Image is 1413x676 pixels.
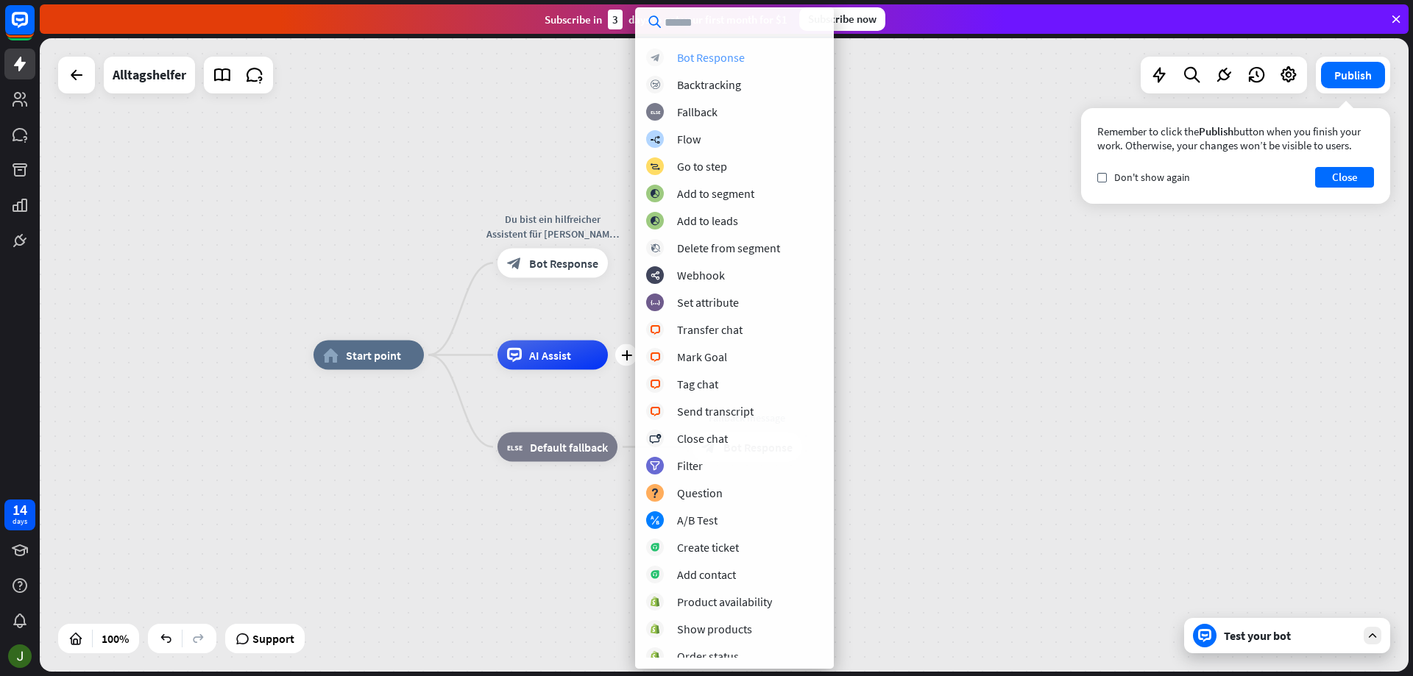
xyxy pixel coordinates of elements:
div: Filter [677,458,703,473]
div: Webhook [677,268,725,282]
a: 14 days [4,499,35,530]
div: A/B Test [677,513,718,527]
i: block_close_chat [649,434,661,444]
div: Show products [677,622,752,636]
div: Subscribe now [799,7,885,31]
i: block_livechat [650,325,661,335]
i: block_question [651,488,659,498]
div: Add to leads [677,213,738,228]
div: 3 [608,10,623,29]
span: Default fallback [530,440,608,455]
i: filter [650,461,660,471]
div: Flow [677,132,701,146]
div: Question [677,485,723,500]
div: Transfer chat [677,322,743,337]
span: Support [252,627,294,650]
span: Start point [346,348,401,363]
button: Publish [1321,62,1385,88]
i: builder_tree [650,135,660,144]
span: Bot Response [529,256,598,271]
div: 14 [13,503,27,516]
div: Tag chat [677,377,718,391]
i: block_goto [650,162,660,171]
div: Bot Response [677,50,745,65]
i: block_backtracking [651,80,660,90]
div: Product availability [677,594,772,609]
div: Order status [677,649,739,663]
i: block_fallback [507,440,523,455]
div: 100% [97,627,133,650]
span: AI Assist [529,348,571,363]
i: block_set_attribute [651,298,660,307]
div: Fallback [677,104,718,119]
div: Remember to click the button when you finish your work. Otherwise, your changes won’t be visible ... [1097,124,1374,152]
div: Set attribute [677,295,739,310]
div: Subscribe in days to get your first month for $1 [545,10,787,29]
div: Add contact [677,567,736,582]
i: block_delete_from_segment [651,243,660,253]
div: Mark Goal [677,349,727,364]
i: home_2 [323,348,339,363]
div: days [13,516,27,527]
div: Add to segment [677,186,754,201]
i: block_add_to_segment [650,189,660,199]
div: Close chat [677,431,728,446]
i: plus [621,350,632,360]
i: block_livechat [650,407,661,416]
i: block_bot_response [651,53,660,63]
div: Delete from segment [677,241,780,255]
div: Create ticket [677,540,739,555]
div: Go to step [677,159,727,174]
div: Du bist ein hilfreicher Assistent für [PERSON_NAME] und Arbeit, freundlich, seriös und auf Deutsch. [486,212,619,241]
button: Close [1315,167,1374,188]
i: block_livechat [650,352,661,362]
div: Backtracking [677,77,741,92]
div: Test your bot [1224,628,1356,643]
span: Don't show again [1114,171,1190,184]
i: block_ab_testing [651,516,660,525]
span: Publish [1199,124,1233,138]
i: block_livechat [650,380,661,389]
div: Send transcript [677,404,754,419]
i: block_bot_response [507,256,522,271]
i: webhooks [651,271,660,280]
div: Alltagshelfer [113,57,186,93]
i: block_add_to_segment [650,216,660,226]
i: block_fallback [651,107,660,117]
